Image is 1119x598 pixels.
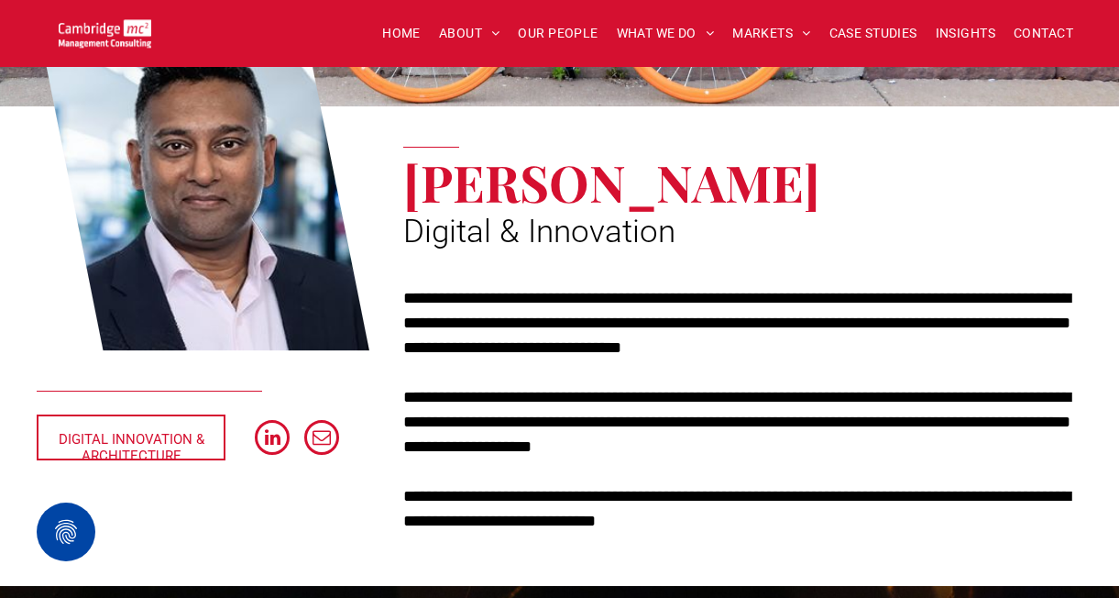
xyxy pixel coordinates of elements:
a: MARKETS [723,19,819,48]
a: Your Business Transformed | Cambridge Management Consulting [59,22,151,41]
span: DIGITAL INNOVATION & ARCHITECTURE [40,416,222,479]
a: HOME [373,19,430,48]
a: DIGITAL INNOVATION & ARCHITECTURE [37,415,225,460]
span: Digital & Innovation [403,213,675,250]
a: INSIGHTS [927,19,1004,48]
span: [PERSON_NAME] [403,148,820,216]
a: email [304,420,339,460]
img: Go to Homepage [59,19,151,48]
a: CASE STUDIES [820,19,927,48]
a: WHAT WE DO [608,19,724,48]
a: Rachi Weerasinghe | Digital & Innovation | Cambridge Management Consulting [37,6,369,362]
a: OUR PEOPLE [509,19,607,48]
a: ABOUT [430,19,510,48]
a: linkedin [255,420,290,460]
a: CONTACT [1004,19,1082,48]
